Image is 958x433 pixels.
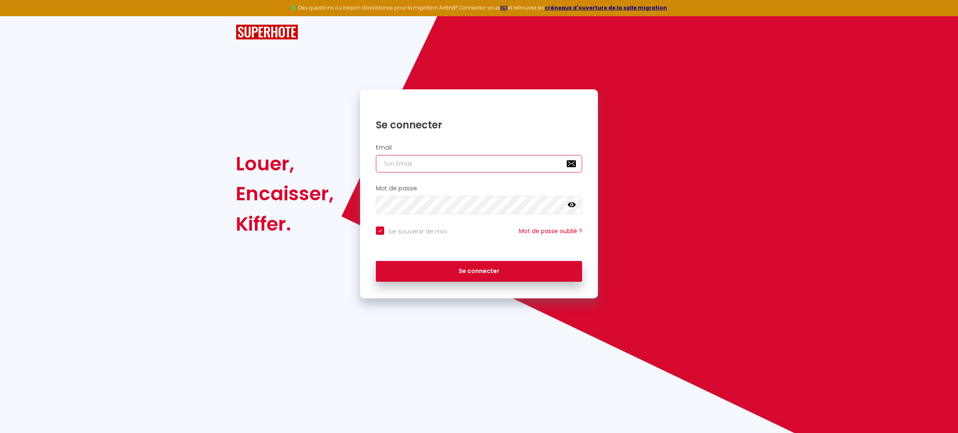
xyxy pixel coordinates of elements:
[236,149,334,179] div: Louer,
[519,227,582,235] a: Mot de passe oublié ?
[376,261,582,282] button: Se connecter
[376,155,582,172] input: Ton Email
[236,25,298,40] img: SuperHote logo
[376,144,582,151] h2: Email
[545,4,667,11] a: créneaux d'ouverture de la salle migration
[236,179,334,209] div: Encaisser,
[500,4,508,11] a: ICI
[376,118,582,131] h1: Se connecter
[376,185,582,192] h2: Mot de passe
[236,209,334,239] div: Kiffer.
